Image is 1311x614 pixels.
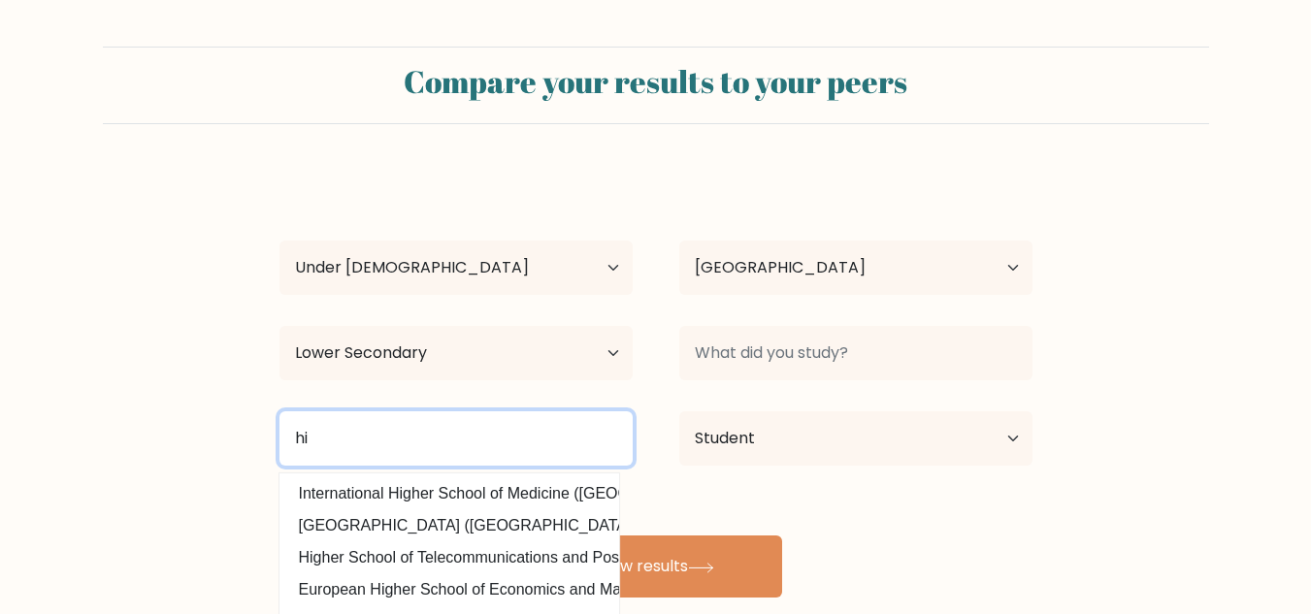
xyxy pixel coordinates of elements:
[530,535,782,598] button: View results
[115,63,1197,100] h2: Compare your results to your peers
[284,542,614,573] option: Higher School of Telecommunications and Post ([GEOGRAPHIC_DATA])
[679,326,1032,380] input: What did you study?
[284,478,614,509] option: International Higher School of Medicine ([GEOGRAPHIC_DATA])
[284,574,614,605] option: European Higher School of Economics and Management ([GEOGRAPHIC_DATA])
[284,510,614,541] option: [GEOGRAPHIC_DATA] ([GEOGRAPHIC_DATA])
[279,411,633,466] input: Most relevant educational institution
